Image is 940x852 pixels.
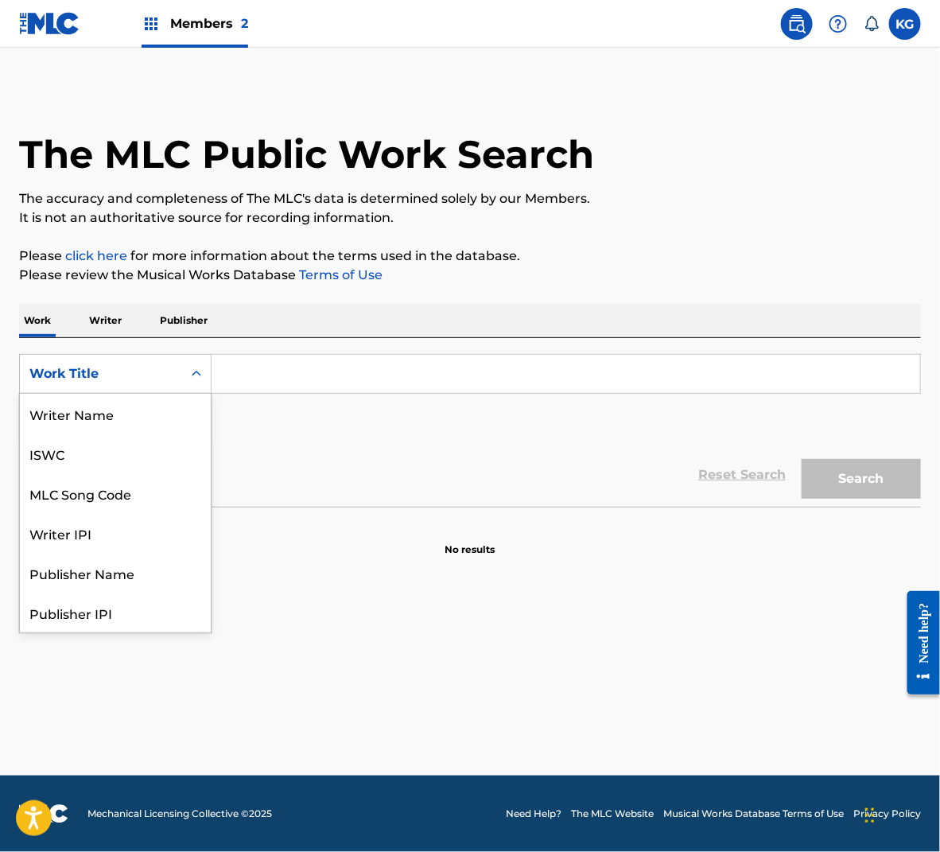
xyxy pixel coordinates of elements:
[19,130,594,178] h1: The MLC Public Work Search
[20,394,211,434] div: Writer Name
[571,807,654,821] a: The MLC Website
[241,16,248,31] span: 2
[84,304,126,337] p: Writer
[19,12,80,35] img: MLC Logo
[20,593,211,632] div: Publisher IPI
[19,266,921,285] p: Please review the Musical Works Database
[20,434,211,473] div: ISWC
[895,578,940,706] iframe: Resource Center
[19,208,921,228] p: It is not an authoritative source for recording information.
[155,304,212,337] p: Publisher
[865,792,875,839] div: Drag
[87,807,272,821] span: Mechanical Licensing Collective © 2025
[296,267,383,282] a: Terms of Use
[445,523,495,557] p: No results
[781,8,813,40] a: Public Search
[142,14,161,33] img: Top Rightsholders
[65,248,127,263] a: click here
[170,14,248,33] span: Members
[787,14,806,33] img: search
[19,304,56,337] p: Work
[19,804,68,823] img: logo
[20,553,211,593] div: Publisher Name
[29,364,173,383] div: Work Title
[829,14,848,33] img: help
[822,8,854,40] div: Help
[20,473,211,513] div: MLC Song Code
[864,16,880,32] div: Notifications
[506,807,561,821] a: Need Help?
[663,807,844,821] a: Musical Works Database Terms of Use
[19,247,921,266] p: Please for more information about the terms used in the database.
[860,776,940,852] iframe: Chat Widget
[889,8,921,40] div: User Menu
[20,513,211,553] div: Writer IPI
[19,189,921,208] p: The accuracy and completeness of The MLC's data is determined solely by our Members.
[19,354,921,507] form: Search Form
[853,807,921,821] a: Privacy Policy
